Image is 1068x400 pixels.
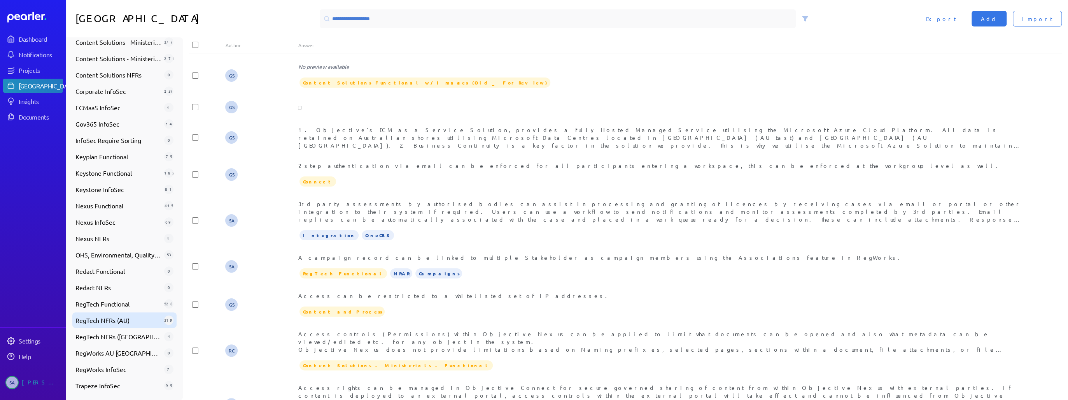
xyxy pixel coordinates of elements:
[981,15,997,23] span: Add
[164,70,173,79] div: 0
[299,307,385,317] span: Content and Process
[225,69,238,82] span: Gary Somerville
[3,63,63,77] a: Projects
[75,365,161,374] span: RegWorks InfoSec
[164,168,173,178] div: 182
[75,348,161,358] span: RegWorks AU [GEOGRAPHIC_DATA]
[164,119,173,129] div: 14
[22,376,61,389] div: [PERSON_NAME]
[972,11,1007,26] button: Add
[19,97,62,105] div: Insights
[298,42,1025,48] div: Answer
[298,103,1025,111] div: □
[75,234,161,243] span: Nexus NFRs
[298,63,349,70] span: No preview available
[3,79,63,93] a: [GEOGRAPHIC_DATA]
[164,381,173,390] div: 95
[7,12,63,23] a: Dashboard
[19,337,62,345] div: Settings
[298,200,1025,223] div: 3rd party assessments by authorised bodies can assist in processing and granting of licences by r...
[164,299,173,308] div: 528
[19,35,62,43] div: Dashboard
[415,268,462,278] span: Campaigns
[164,152,173,161] div: 75
[3,110,63,124] a: Documents
[75,185,161,194] span: Keystone InfoSec
[3,48,63,62] a: Notifications
[164,365,173,374] div: 7
[390,268,412,278] span: NRAR
[19,113,62,121] div: Documents
[164,348,173,358] div: 0
[75,9,317,28] h1: [GEOGRAPHIC_DATA]
[164,37,173,47] div: 377
[225,298,238,311] span: Gary Somerville
[298,126,1025,149] div: 1. Objective’s ECM as a Service Solution, provides a fully Hosted Managed Service utilising the M...
[5,376,19,389] span: Steve Ackermann
[19,66,62,74] div: Projects
[225,42,298,48] div: Author
[164,217,173,227] div: 69
[164,86,173,96] div: 237
[1022,15,1052,23] span: Import
[298,292,1025,300] div: Access can be restricted to a whitelisted set of IP addresses.
[164,185,173,194] div: 81
[298,330,1025,353] div: Access controls (Permissions) within Objective Nexus can be applied to limit what documents can b...
[75,37,161,47] span: Content Solutions - Ministerials - Functional
[225,131,238,144] span: Gary Somerville
[164,332,173,341] div: 4
[917,11,965,26] button: Export
[3,373,63,392] a: SA[PERSON_NAME]
[926,15,956,23] span: Export
[164,266,173,276] div: 0
[298,162,1025,169] div: 2-step authentication via email can be enforced for all participants entering a workspace, this c...
[75,168,161,178] span: Keystone Functional
[362,230,394,240] span: OneCBS
[164,283,173,292] div: 0
[164,315,173,325] div: 319
[164,54,173,63] div: 270
[299,360,493,370] span: Content Solutions - Ministerials - Functional
[298,254,1025,261] div: A campaign record can be linked to multiple Stakeholder as campaign members using the Association...
[75,152,161,161] span: Keyplan Functional
[164,103,173,112] div: 1
[164,250,173,259] div: 53
[75,217,161,227] span: Nexus InfoSec
[3,334,63,348] a: Settings
[75,119,161,129] span: Gov365 InfoSec
[3,32,63,46] a: Dashboard
[299,78,550,88] span: Content Solutions Functional w/Images (Old _ For Review)
[225,101,238,113] span: Gary Somerville
[75,103,161,112] span: ECMaaS InfoSec
[19,51,62,58] div: Notifications
[75,136,161,145] span: InfoSec Require Sorting
[75,381,161,390] span: Trapeze InfoSec
[75,70,161,79] span: Content Solutions NFRs
[225,168,238,181] span: Gary Somerville
[19,82,77,90] div: [GEOGRAPHIC_DATA]
[164,136,173,145] div: 0
[299,230,359,240] span: Integration
[75,266,161,276] span: Redact Functional
[75,299,161,308] span: RegTech Functional
[299,268,387,278] span: RegTech Functional
[164,201,173,210] div: 415
[75,250,161,259] span: OHS, Environmental, Quality, Ethical Dealings
[225,344,238,357] span: Robert Craig
[225,214,238,227] span: Steve Ackermann
[75,54,161,63] span: Content Solutions - Ministerials - Non Functional
[75,332,161,341] span: RegTech NFRs ([GEOGRAPHIC_DATA])
[75,86,161,96] span: Corporate InfoSec
[75,201,161,210] span: Nexus Functional
[225,260,238,273] span: Steve Ackermann
[3,94,63,108] a: Insights
[75,283,161,292] span: Redact NFRs
[1013,11,1062,26] button: Import
[75,315,161,325] span: RegTech NFRs (AU)
[164,234,173,243] div: 1
[3,349,63,363] a: Help
[19,352,62,360] div: Help
[299,176,336,187] span: Connect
